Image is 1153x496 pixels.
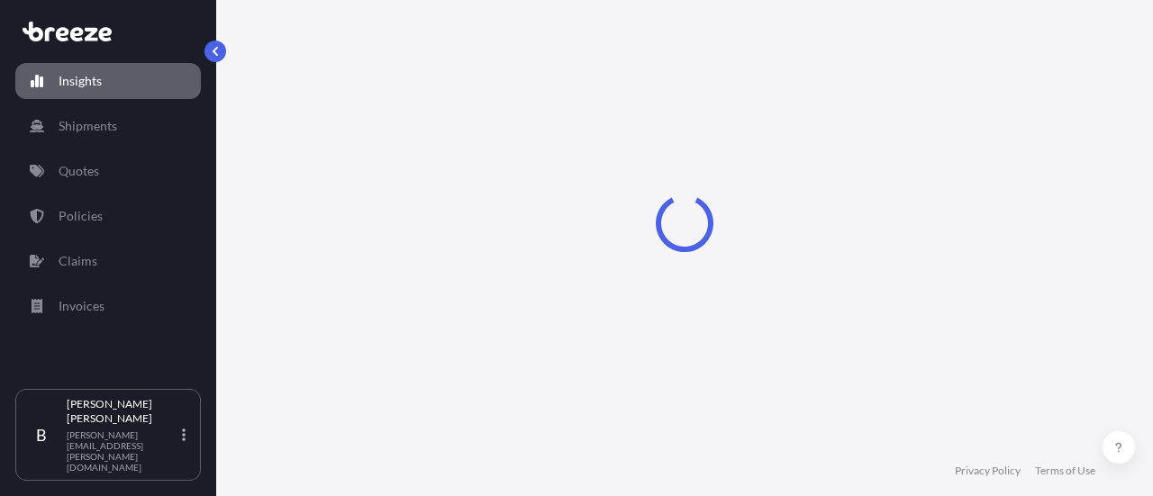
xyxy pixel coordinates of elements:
p: Claims [59,252,97,270]
a: Claims [15,243,201,279]
a: Policies [15,198,201,234]
p: [PERSON_NAME] [PERSON_NAME] [67,397,178,426]
p: Insights [59,72,102,90]
a: Shipments [15,108,201,144]
a: Quotes [15,153,201,189]
p: Quotes [59,162,99,180]
p: Policies [59,207,103,225]
a: Insights [15,63,201,99]
p: Invoices [59,297,104,315]
a: Invoices [15,288,201,324]
p: [PERSON_NAME][EMAIL_ADDRESS][PERSON_NAME][DOMAIN_NAME] [67,429,178,473]
p: Shipments [59,117,117,135]
a: Terms of Use [1035,464,1095,478]
a: Privacy Policy [955,464,1021,478]
span: B [36,426,47,444]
